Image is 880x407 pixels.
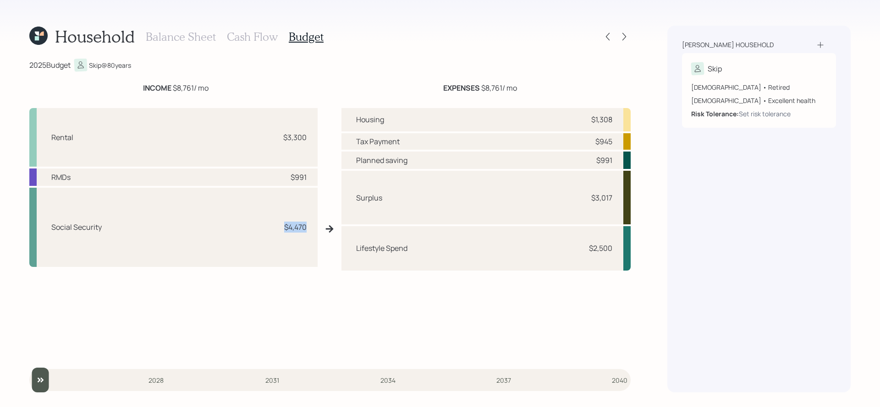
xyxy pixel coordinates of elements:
[29,60,71,71] div: 2025 Budget
[708,63,722,74] div: Skip
[51,222,102,233] div: Social Security
[591,114,612,125] div: $1,308
[356,155,407,166] div: Planned saving
[356,243,407,254] div: Lifestyle Spend
[143,83,171,93] b: INCOME
[691,82,827,92] div: [DEMOGRAPHIC_DATA] • Retired
[146,30,216,43] h3: Balance Sheet
[691,109,739,118] b: Risk Tolerance:
[596,155,612,166] div: $991
[591,192,612,203] div: $3,017
[51,172,71,183] div: RMDs
[682,40,774,49] div: [PERSON_NAME] household
[589,243,612,254] div: $2,500
[291,172,307,183] div: $991
[227,30,278,43] h3: Cash Flow
[356,192,382,203] div: Surplus
[289,30,324,43] h3: Budget
[284,222,307,233] div: $4,470
[51,132,73,143] div: Rental
[89,60,131,70] div: Skip @ 80 years
[691,96,827,105] div: [DEMOGRAPHIC_DATA] • Excellent health
[595,136,612,147] div: $945
[443,82,517,93] div: $8,761 / mo
[356,114,384,125] div: Housing
[739,109,791,119] div: Set risk tolerance
[443,83,480,93] b: EXPENSES
[55,27,135,46] h1: Household
[283,132,307,143] div: $3,300
[143,82,209,93] div: $8,761 / mo
[356,136,400,147] div: Tax Payment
